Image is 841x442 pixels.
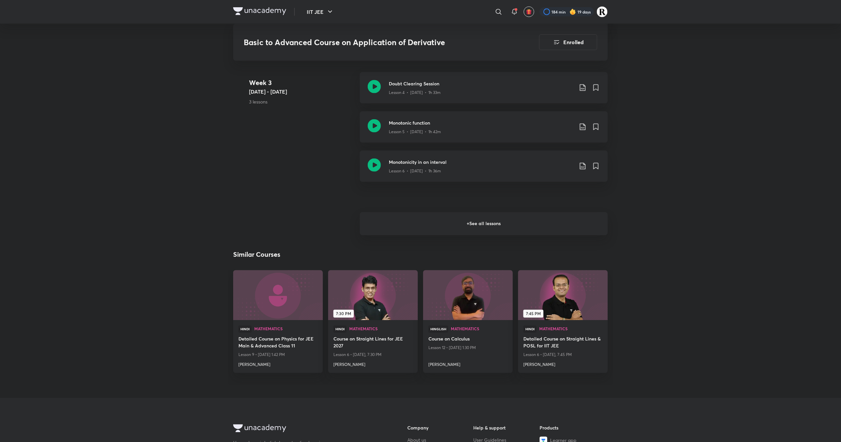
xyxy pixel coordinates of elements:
[428,344,508,352] p: Lesson 12 • [DATE] 1:30 PM
[333,326,347,333] span: Hindi
[517,270,608,321] img: new-thumbnail
[518,270,608,320] a: new-thumbnail7:45 PM
[360,151,608,190] a: Monotonicity in an intervalLesson 6 • [DATE] • 1h 36m
[389,80,574,87] h3: Doubt Clearing Session
[474,425,540,431] h6: Help & support
[389,129,441,135] p: Lesson 5 • [DATE] • 1h 42m
[238,326,252,333] span: Hindi
[238,336,318,351] a: Detailed Course on Physics for JEE Main & Advanced Class 11
[333,359,413,368] a: [PERSON_NAME]
[249,77,355,87] h4: Week 3
[349,327,413,331] span: Mathematics
[526,9,532,15] img: avatar
[254,327,318,331] span: Mathematics
[233,270,323,320] a: new-thumbnail
[233,7,286,17] a: Company Logo
[333,351,413,359] p: Lesson 6 • [DATE], 7:30 PM
[389,90,441,96] p: Lesson 4 • [DATE] • 1h 33m
[428,326,448,333] span: Hinglish
[570,9,576,15] img: streak
[233,7,286,15] img: Company Logo
[360,72,608,111] a: Doubt Clearing SessionLesson 4 • [DATE] • 1h 33m
[333,310,354,318] span: 7:30 PM
[524,7,534,17] button: avatar
[523,359,603,368] a: [PERSON_NAME]
[523,351,603,359] p: Lesson 6 • [DATE], 7:45 PM
[238,351,318,359] p: Lesson 9 • [DATE] 1:42 PM
[249,87,355,95] h5: [DATE] - [DATE]
[423,270,513,320] a: new-thumbnail
[303,5,338,18] button: IIT JEE
[451,327,508,331] span: Mathematics
[389,119,574,126] h3: Monotonic function
[539,327,603,331] span: Mathematics
[540,425,606,431] h6: Products
[349,327,413,332] a: Mathematics
[232,270,324,321] img: new-thumbnail
[451,327,508,332] a: Mathematics
[249,98,355,105] p: 3 lessons
[328,270,418,320] a: new-thumbnail7:30 PM
[360,212,608,235] h6: + See all lessons
[327,270,419,321] img: new-thumbnail
[539,34,597,50] button: Enrolled
[238,359,318,368] a: [PERSON_NAME]
[244,38,502,47] h3: Basic to Advanced Course on Application of Derivative
[428,336,508,344] a: Course on Calculus
[428,359,508,368] a: [PERSON_NAME]
[407,425,474,431] h6: Company
[233,250,280,260] h2: Similar Courses
[254,327,318,332] a: Mathematics
[233,425,386,434] a: Company Logo
[389,159,574,165] h3: Monotonicity in an interval
[523,310,544,318] span: 7:45 PM
[597,6,608,17] img: Rakhi Sharma
[523,326,537,333] span: Hindi
[360,111,608,151] a: Monotonic functionLesson 5 • [DATE] • 1h 42m
[539,327,603,332] a: Mathematics
[389,168,441,174] p: Lesson 6 • [DATE] • 1h 36m
[333,336,413,351] a: Course on Straight Lines for JEE 2027
[422,270,514,321] img: new-thumbnail
[233,425,286,432] img: Company Logo
[523,336,603,351] a: Detailed Course on Straight Lines & POSL for IIT JEE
